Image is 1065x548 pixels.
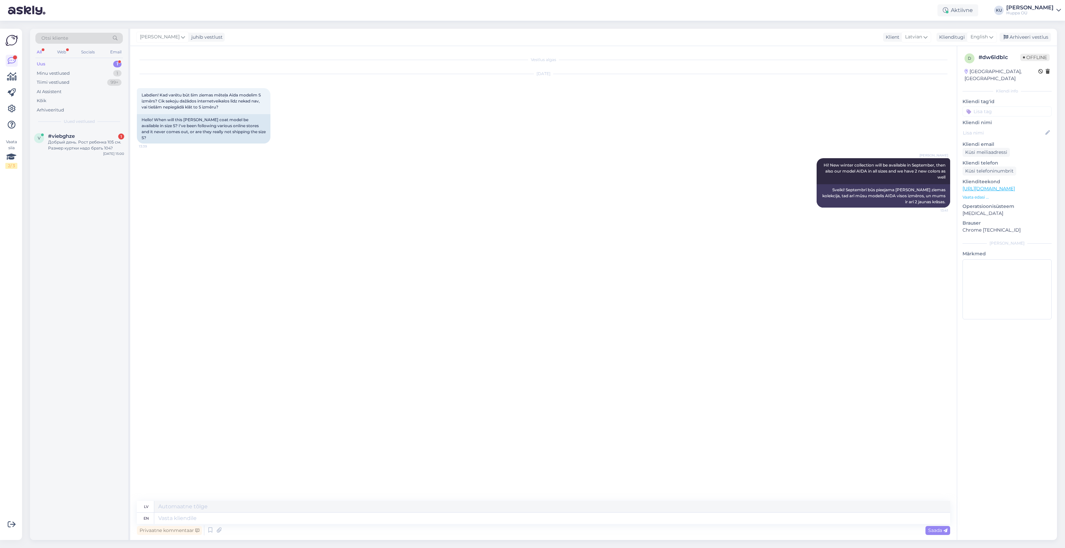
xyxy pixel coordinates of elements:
[35,48,43,56] div: All
[936,34,965,41] div: Klienditugi
[5,163,17,169] div: 2 / 3
[1006,5,1061,16] a: [PERSON_NAME]Huppa OÜ
[139,144,164,149] span: 13:39
[189,34,223,41] div: juhib vestlust
[113,70,122,77] div: 1
[5,139,17,169] div: Vaata siia
[1006,10,1054,16] div: Huppa OÜ
[1000,33,1051,42] div: Arhiveeri vestlus
[971,33,988,41] span: English
[137,114,270,144] div: Hello! When will this [PERSON_NAME] coat model be available in size S? I've been following variou...
[5,34,18,47] img: Askly Logo
[963,106,1052,116] input: Lisa tag
[137,57,950,63] div: Vestlus algas
[118,133,124,140] div: 1
[963,148,1010,157] div: Küsi meiliaadressi
[963,88,1052,94] div: Kliendi info
[824,163,946,180] span: Hi! New winter collection will be available in September, then also our model AIDA in all sizes a...
[994,6,1004,15] div: KU
[37,107,64,113] div: Arhiveeritud
[963,141,1052,148] p: Kliendi email
[928,527,947,533] span: Saada
[963,194,1052,200] p: Vaata edasi ...
[968,56,971,61] span: d
[965,68,1038,82] div: [GEOGRAPHIC_DATA], [GEOGRAPHIC_DATA]
[1020,54,1050,61] span: Offline
[963,227,1052,234] p: Chrome [TECHNICAL_ID]
[137,526,202,535] div: Privaatne kommentaar
[1006,5,1054,10] div: [PERSON_NAME]
[48,133,75,139] span: #viebghze
[41,35,68,42] span: Otsi kliente
[113,61,122,67] div: 1
[919,153,948,158] span: [PERSON_NAME]
[963,178,1052,185] p: Klienditeekond
[37,79,69,86] div: Tiimi vestlused
[142,92,262,109] span: Labdien! Kad varētu būt šim ziemas mēteļa Aīda modelim S izmērs? Cik sekoju dažādos internetveika...
[963,160,1052,167] p: Kliendi telefon
[144,501,149,512] div: lv
[963,129,1044,136] input: Lisa nimi
[963,220,1052,227] p: Brauser
[64,118,95,124] span: Uued vestlused
[979,53,1020,61] div: # dw6ldblc
[37,88,61,95] div: AI Assistent
[883,34,899,41] div: Klient
[817,184,950,208] div: Sveiki! Septembrī būs pieejama [PERSON_NAME] ziemas kolekcija, tad arī mūsu modelis AIDA visos iz...
[963,98,1052,105] p: Kliendi tag'id
[923,208,948,213] span: 13:41
[80,48,96,56] div: Socials
[963,167,1016,176] div: Küsi telefoninumbrit
[37,70,70,77] div: Minu vestlused
[144,513,149,524] div: en
[109,48,123,56] div: Email
[140,33,180,41] span: [PERSON_NAME]
[38,135,40,141] span: v
[963,119,1052,126] p: Kliendi nimi
[963,186,1015,192] a: [URL][DOMAIN_NAME]
[963,250,1052,257] p: Märkmed
[963,203,1052,210] p: Operatsioonisüsteem
[963,210,1052,217] p: [MEDICAL_DATA]
[37,97,46,104] div: Kõik
[137,71,950,77] div: [DATE]
[56,48,67,56] div: Web
[905,33,922,41] span: Latvian
[37,61,45,67] div: Uus
[963,240,1052,246] div: [PERSON_NAME]
[48,139,124,151] div: Добрый день. Рост ребенка 105 см. Размер куртки надо брать 104?
[107,79,122,86] div: 99+
[103,151,124,156] div: [DATE] 15:00
[937,4,978,16] div: Aktiivne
